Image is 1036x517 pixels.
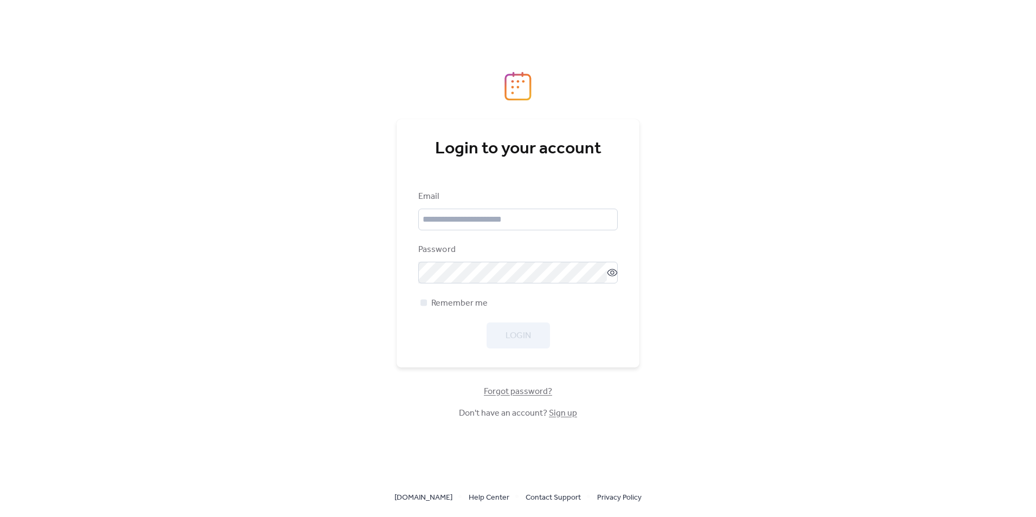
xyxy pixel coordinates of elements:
div: Email [418,190,616,203]
span: Forgot password? [484,385,552,398]
span: Contact Support [526,492,581,505]
span: Don't have an account? [459,407,577,420]
img: logo [504,72,532,101]
a: Help Center [469,490,509,504]
a: [DOMAIN_NAME] [394,490,452,504]
span: Help Center [469,492,509,505]
a: Sign up [549,405,577,422]
span: Privacy Policy [597,492,642,505]
div: Password [418,243,616,256]
div: Login to your account [418,138,618,160]
span: Remember me [431,297,488,310]
a: Contact Support [526,490,581,504]
span: [DOMAIN_NAME] [394,492,452,505]
a: Privacy Policy [597,490,642,504]
a: Forgot password? [484,389,552,395]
